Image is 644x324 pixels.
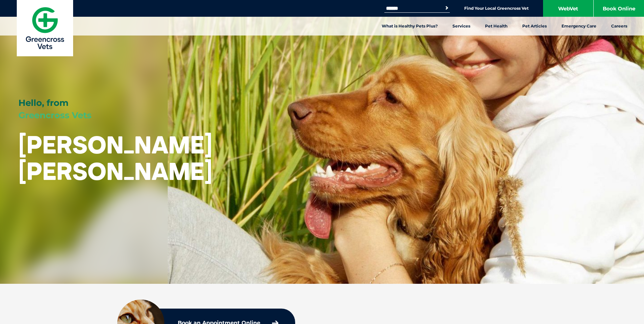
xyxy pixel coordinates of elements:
h1: [PERSON_NAME] [PERSON_NAME] [18,131,212,184]
a: Emergency Care [554,17,604,36]
a: Pet Health [478,17,515,36]
span: Hello, from [18,98,68,108]
a: Find Your Local Greencross Vet [464,6,529,11]
a: What is Healthy Pets Plus? [374,17,445,36]
button: Search [443,5,450,11]
a: Pet Articles [515,17,554,36]
span: Greencross Vets [18,110,92,121]
a: Careers [604,17,635,36]
a: Services [445,17,478,36]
